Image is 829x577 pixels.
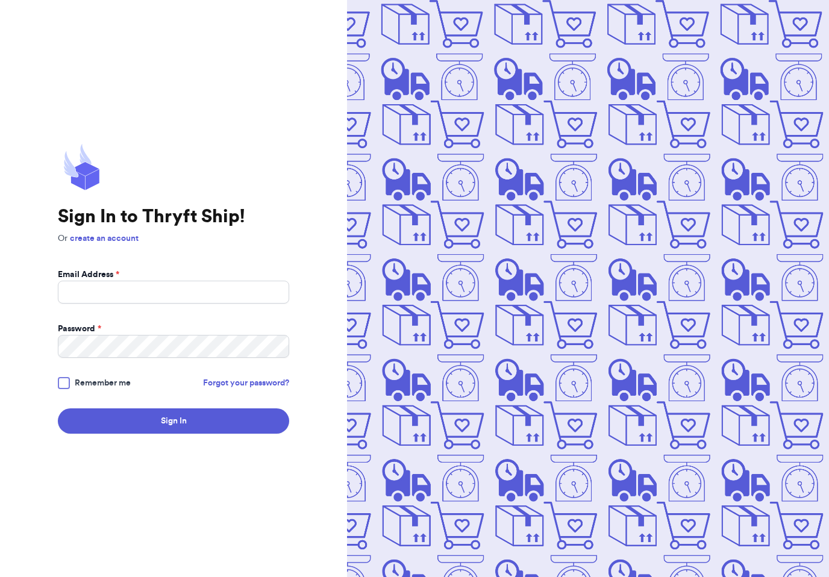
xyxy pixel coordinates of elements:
[58,323,101,335] label: Password
[58,269,119,281] label: Email Address
[58,232,289,245] p: Or
[75,377,131,389] span: Remember me
[70,234,139,243] a: create an account
[58,408,289,434] button: Sign In
[58,206,289,228] h1: Sign In to Thryft Ship!
[203,377,289,389] a: Forgot your password?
